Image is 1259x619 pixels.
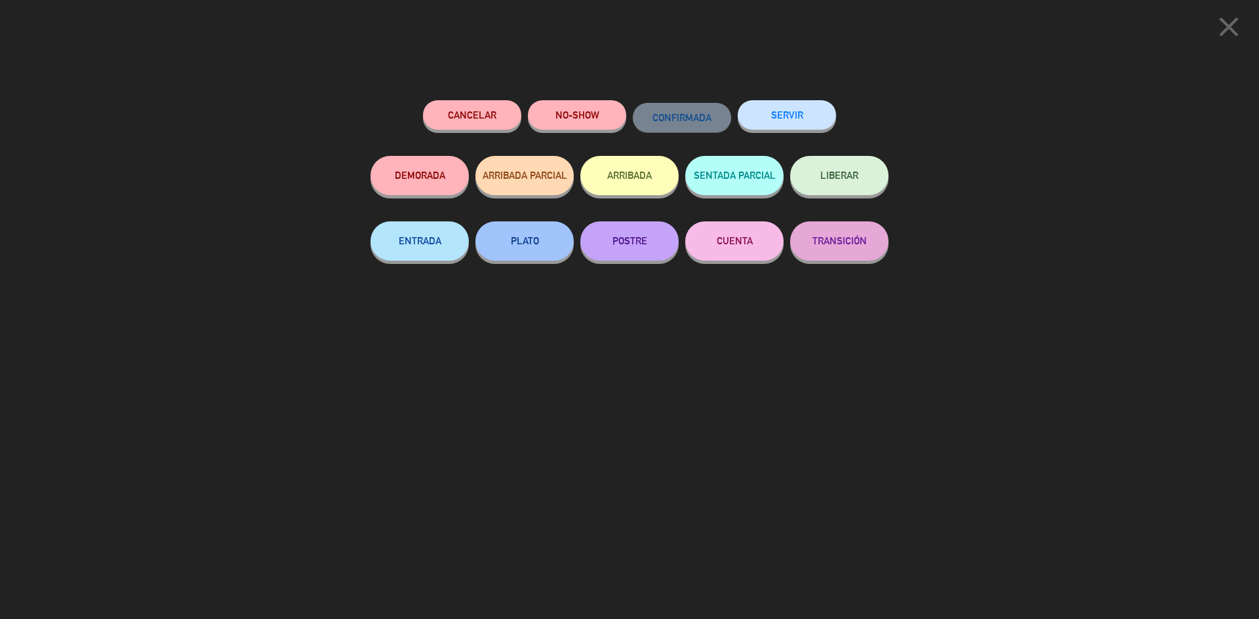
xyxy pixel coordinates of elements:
[483,170,567,181] span: ARRIBADA PARCIAL
[475,156,574,195] button: ARRIBADA PARCIAL
[1212,10,1245,43] i: close
[633,103,731,132] button: CONFIRMADA
[370,156,469,195] button: DEMORADA
[370,221,469,261] button: ENTRADA
[1209,10,1249,48] button: close
[475,221,574,261] button: PLATO
[652,112,711,123] span: CONFIRMADA
[738,100,836,130] button: SERVIR
[790,221,889,261] button: TRANSICIÓN
[685,221,784,261] button: CUENTA
[528,100,626,130] button: NO-SHOW
[580,156,679,195] button: ARRIBADA
[820,170,858,181] span: LIBERAR
[580,221,679,261] button: POSTRE
[685,156,784,195] button: SENTADA PARCIAL
[790,156,889,195] button: LIBERAR
[423,100,521,130] button: Cancelar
